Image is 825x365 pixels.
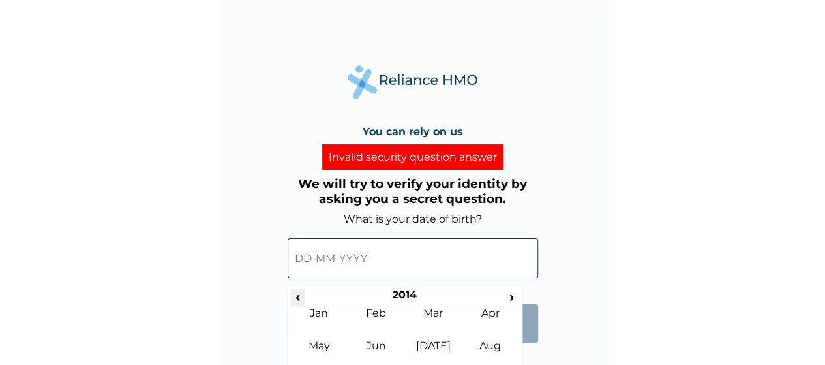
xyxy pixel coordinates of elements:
th: 2014 [305,289,505,307]
img: Reliance Health's Logo [348,65,478,99]
td: Mar [405,307,462,340]
td: Feb [348,307,405,340]
h4: You can rely on us [363,125,463,138]
span: ‹ [291,289,305,305]
h3: We will try to verify your identity by asking you a secret question. [288,176,538,206]
span: › [505,289,519,305]
td: Apr [462,307,519,340]
input: DD-MM-YYYY [288,238,538,278]
label: What is your date of birth? [344,213,482,225]
div: Invalid security question answer [322,144,503,170]
td: Jan [291,307,348,340]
